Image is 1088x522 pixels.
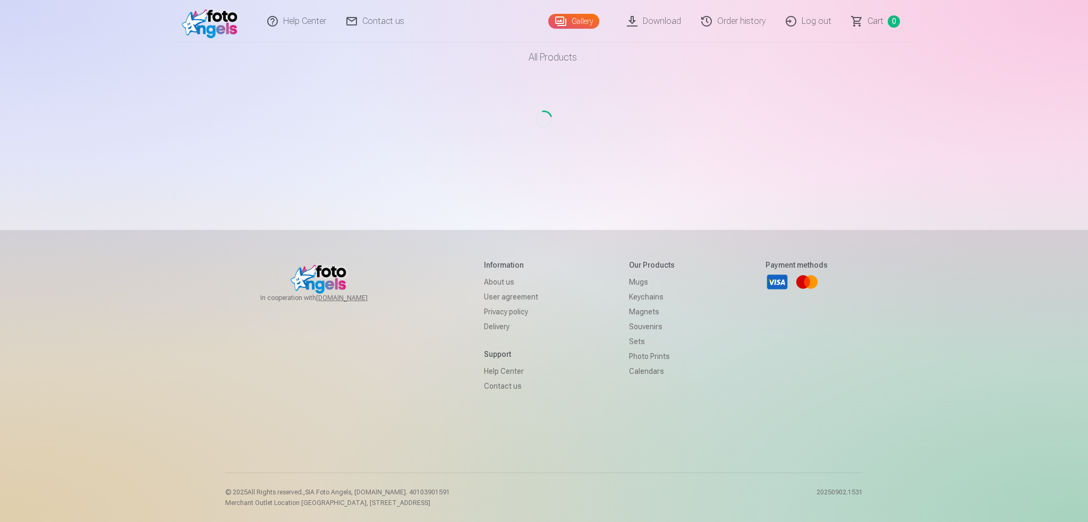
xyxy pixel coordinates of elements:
a: [DOMAIN_NAME] [316,294,393,302]
a: Mugs [629,275,675,289]
span: SIA Foto Angels, [DOMAIN_NAME]. 40103901591 [305,489,450,496]
span: 0 [888,15,900,28]
a: Sets [629,334,675,349]
a: About us [484,275,538,289]
a: Visa [766,270,789,294]
h5: Payment methods [766,260,828,270]
p: Merchant Outlet Location [GEOGRAPHIC_DATA], [STREET_ADDRESS] [225,499,450,507]
a: Gallery [548,14,599,29]
a: Magnets [629,304,675,319]
a: Calendars [629,364,675,379]
img: /fa1 [182,4,243,38]
h5: Information [484,260,538,270]
a: Privacy policy [484,304,538,319]
a: All products [499,42,590,72]
a: Mastercard [795,270,819,294]
h5: Our products [629,260,675,270]
h5: Support [484,349,538,360]
a: Contact us [484,379,538,393]
a: Help Center [484,364,538,379]
a: Souvenirs [629,319,675,334]
a: Keychains [629,289,675,304]
a: Delivery [484,319,538,334]
p: 20250902.1531 [817,488,863,507]
a: Photo prints [629,349,675,364]
span: Сart [868,15,883,28]
span: In cooperation with [260,294,393,302]
a: User agreement [484,289,538,304]
p: © 2025 All Rights reserved. , [225,488,450,497]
